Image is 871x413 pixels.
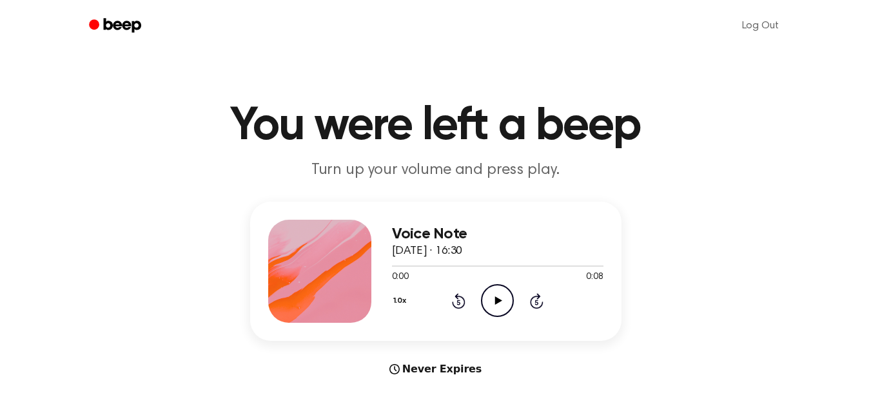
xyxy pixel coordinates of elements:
[80,14,153,39] a: Beep
[392,271,409,284] span: 0:00
[729,10,792,41] a: Log Out
[392,245,463,257] span: [DATE] · 16:30
[392,226,603,243] h3: Voice Note
[106,103,766,149] h1: You were left a beep
[250,361,621,377] div: Never Expires
[586,271,603,284] span: 0:08
[188,160,683,181] p: Turn up your volume and press play.
[392,290,411,312] button: 1.0x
